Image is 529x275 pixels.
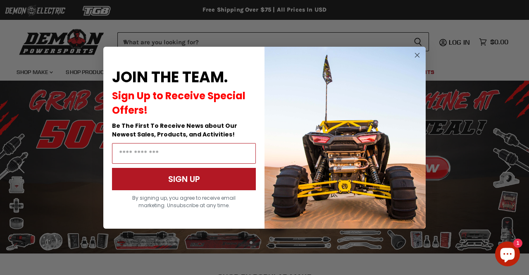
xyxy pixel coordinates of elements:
span: JOIN THE TEAM. [112,67,228,88]
button: SIGN UP [112,168,256,190]
input: Email Address [112,143,256,164]
inbox-online-store-chat: Shopify online store chat [493,242,522,268]
span: Be The First To Receive News about Our Newest Sales, Products, and Activities! [112,122,237,139]
span: Sign Up to Receive Special Offers! [112,89,245,117]
button: Close dialog [412,50,422,60]
span: By signing up, you agree to receive email marketing. Unsubscribe at any time. [132,194,236,209]
img: a9095488-b6e7-41ba-879d-588abfab540b.jpeg [264,47,426,229]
